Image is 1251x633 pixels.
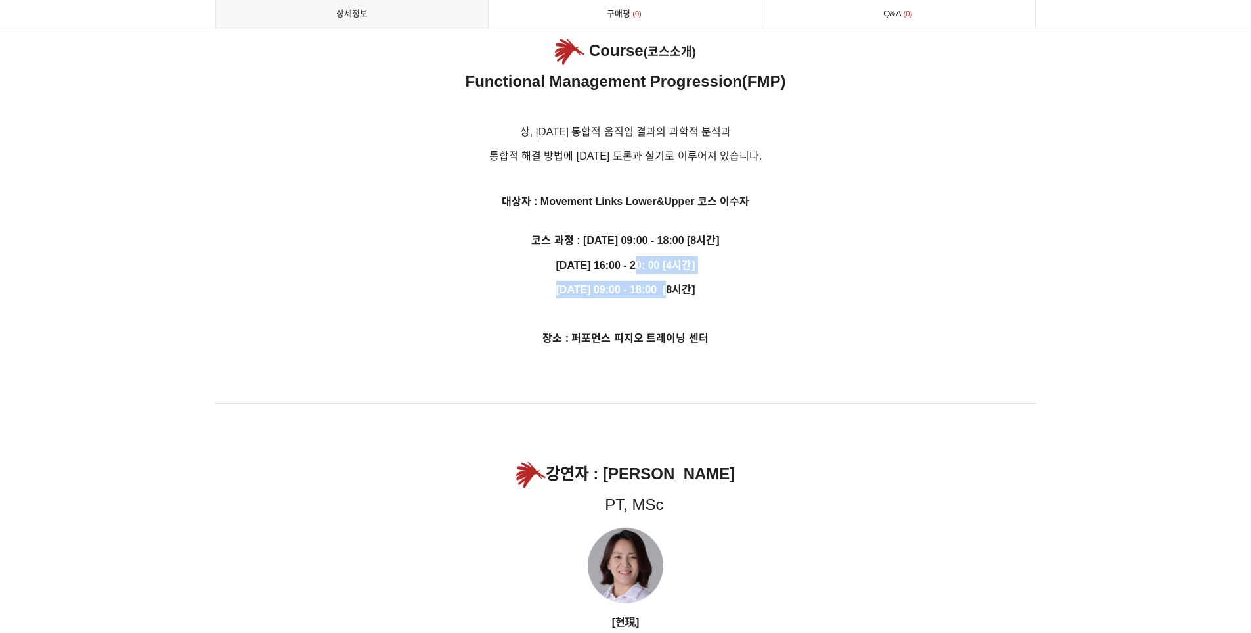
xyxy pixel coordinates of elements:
[516,462,546,488] img: 5cb662aad56b7.png
[502,196,750,207] strong: 대상자 : Movement Links Lower&Upper 코스 이수자
[556,260,695,271] strong: [DATE] 16:00 - 20: 00 [4시간]
[612,617,640,628] strong: [현現]
[589,41,644,59] span: Course
[520,126,732,137] span: 상, [DATE] 통합적 움직임 결과의 과학적 분석과
[556,284,695,295] strong: [DATE] 09:00 - 18:00 [8시간]
[644,45,647,59] span: (
[531,235,719,246] strong: 코스 과정 : [DATE] 09:00 - 18:00 [8시간]
[516,465,735,482] span: 강연자 : [PERSON_NAME]
[588,528,663,603] img: 38ae3aee9ae5a.png
[489,151,762,162] span: 통합적 해결 방법에 [DATE] 토론과 실기로 이루어져 있습니다.
[630,7,644,21] span: 0
[902,7,915,21] span: 0
[555,39,584,65] img: 5cb662aad56b7.png
[647,45,696,59] span: 코스소개)
[465,72,785,90] span: Functional Management Progression(FMP)
[542,333,709,344] strong: 장소 : 퍼포먼스 피지오 트레이닝 센터
[605,496,663,513] span: PT, MSc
